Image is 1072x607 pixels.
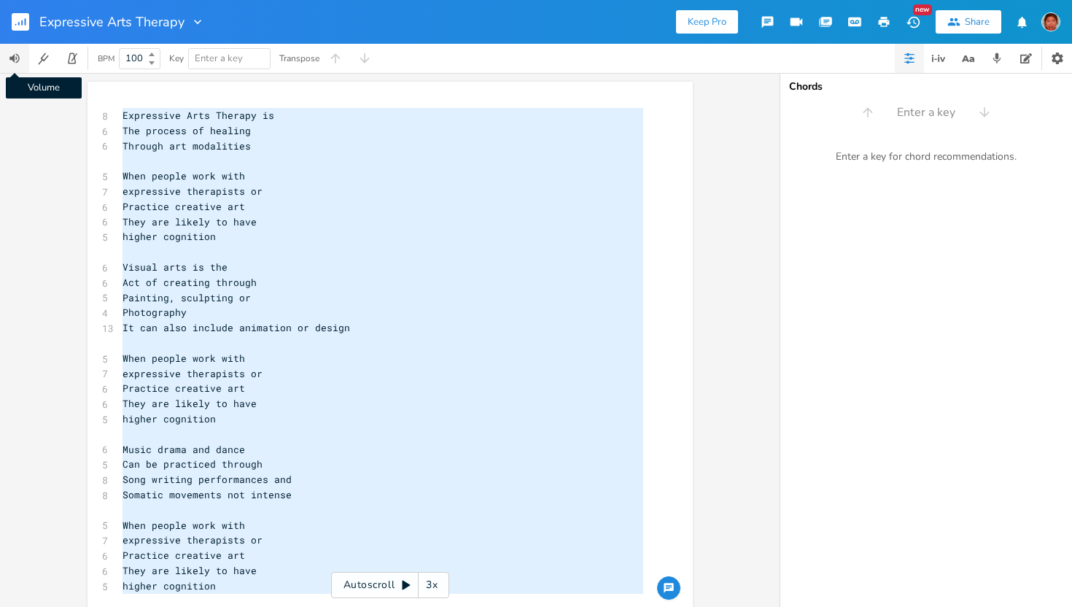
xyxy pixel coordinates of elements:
span: higher cognition [123,579,216,592]
span: It can also include animation or design [123,321,350,334]
span: Expressive Arts Therapy [39,15,185,28]
span: Practice creative art [123,382,245,395]
div: Share [965,15,990,28]
span: Song writing performances and [123,473,292,486]
img: Kate Fuller [1041,12,1060,31]
div: 3x [419,572,445,598]
span: When people work with [123,169,245,182]
span: They are likely to have [123,564,257,577]
span: Photography [123,306,187,319]
span: higher cognition [123,412,216,425]
span: expressive therapists or [123,185,263,198]
div: New [913,4,932,15]
span: When people work with [123,352,245,365]
span: They are likely to have [123,397,257,410]
span: Expressive Arts Therapy is [123,109,274,122]
span: Practice creative art [123,200,245,213]
span: Enter a key [195,52,243,65]
span: Music drama and dance [123,443,245,456]
span: expressive therapists or [123,533,263,546]
span: higher cognition [123,230,216,243]
span: expressive therapists or [123,367,263,380]
span: Somatic movements not intense [123,488,292,501]
div: Key [169,54,184,63]
div: Enter a key for chord recommendations. [780,142,1072,172]
span: They are likely to have [123,215,257,228]
span: Through art modalities [123,139,251,152]
button: New [898,9,928,35]
button: Keep Pro [676,10,738,34]
div: BPM [98,55,114,63]
div: Transpose [279,54,319,63]
span: Painting, sculpting or [123,291,251,304]
span: Practice creative art [123,549,245,562]
div: Chords [789,82,1063,92]
span: When people work with [123,519,245,532]
span: Visual arts is the [123,260,228,274]
button: Share [936,10,1001,34]
span: Can be practiced through [123,457,263,471]
span: Act of creating through [123,276,257,289]
span: The process of healing [123,124,251,137]
span: Enter a key [897,104,955,121]
div: Autoscroll [331,572,449,598]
